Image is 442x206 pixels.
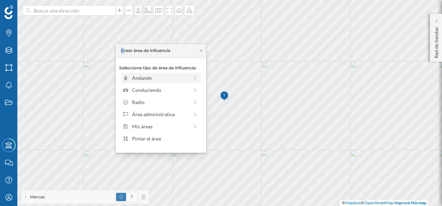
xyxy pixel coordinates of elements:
[119,65,203,71] p: Seleccione tipo de área de influencia:
[5,5,13,19] img: Geoblink Logo
[132,111,189,118] div: Área administrativa
[132,135,198,142] div: Pintar el área
[345,200,361,205] a: Mapbox
[14,5,39,11] span: Soporte
[364,200,394,205] a: OpenStreetMap
[132,123,189,130] div: Mis áreas
[121,48,170,54] div: Crear área de influencia
[340,200,428,206] div: © ©
[132,86,189,94] div: Conduciendo
[30,194,45,200] span: Marcas
[433,24,440,58] p: Red de tiendas
[394,200,426,205] a: Improve this map
[220,89,229,103] img: Marker
[132,74,189,81] div: Andando
[132,98,189,106] div: Radio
